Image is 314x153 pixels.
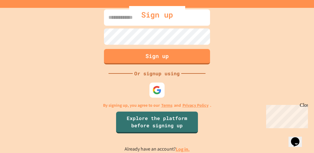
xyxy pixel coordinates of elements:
a: Privacy Policy [182,102,209,109]
iframe: chat widget [289,129,308,147]
p: Already have an account? [125,145,190,153]
div: Sign up [129,6,185,24]
div: Or signup using [133,70,181,77]
a: Log in. [176,146,190,152]
img: google-icon.svg [152,86,162,95]
button: Sign up [104,49,210,64]
a: Terms [161,102,172,109]
a: Explore the platform before signing up [116,112,198,133]
iframe: chat widget [264,103,308,128]
p: By signing up, you agree to our and . [103,102,211,109]
div: Chat with us now!Close [2,2,42,38]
